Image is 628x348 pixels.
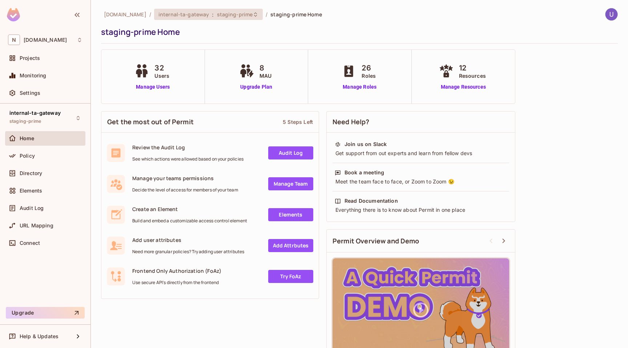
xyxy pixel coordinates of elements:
[459,72,486,80] span: Resources
[362,72,376,80] span: Roles
[7,8,20,21] img: SReyMgAAAABJRU5ErkJggg==
[8,35,20,45] span: N
[259,62,271,73] span: 8
[333,117,370,126] span: Need Help?
[132,249,244,255] span: Need more granular policies? Try adding user attributes
[132,144,243,151] span: Review the Audit Log
[132,218,247,224] span: Build and embed a customizable access control element
[132,175,238,182] span: Manage your teams permissions
[340,83,379,91] a: Manage Roles
[132,280,221,286] span: Use secure API's directly from the frontend
[345,169,384,176] div: Book a meeting
[104,11,146,18] span: the active workspace
[437,83,490,91] a: Manage Resources
[345,197,398,205] div: Read Documentation
[335,206,507,214] div: Everything there is to know about Permit in one place
[154,72,169,80] span: Users
[238,83,275,91] a: Upgrade Plan
[20,90,40,96] span: Settings
[132,206,247,213] span: Create an Element
[20,223,53,228] span: URL Mapping
[362,62,376,73] span: 26
[132,187,238,193] span: Decide the level of access for members of your team
[20,170,42,176] span: Directory
[107,117,194,126] span: Get the most out of Permit
[20,73,47,78] span: Monitoring
[268,177,313,190] a: Manage Team
[9,110,61,116] span: internal-ta-gateway
[217,11,253,18] span: staging-prime
[9,118,41,124] span: staging-prime
[20,135,35,141] span: Home
[20,205,44,211] span: Audit Log
[283,118,313,125] div: 5 Steps Left
[20,188,42,194] span: Elements
[268,270,313,283] a: Try FoAz
[133,83,173,91] a: Manage Users
[268,146,313,159] a: Audit Log
[20,240,40,246] span: Connect
[259,72,271,80] span: MAU
[132,236,244,243] span: Add user attributes
[270,11,322,18] span: staging-prime Home
[605,8,617,20] img: Uday Kanagala
[132,267,221,274] span: Frontend Only Authorization (FoAz)
[335,150,507,157] div: Get support from out experts and learn from fellow devs
[20,55,40,61] span: Projects
[20,333,59,339] span: Help & Updates
[158,11,209,18] span: internal-ta-gateway
[345,141,387,148] div: Join us on Slack
[154,62,169,73] span: 32
[101,27,614,37] div: staging-prime Home
[212,12,214,17] span: :
[459,62,486,73] span: 12
[132,156,243,162] span: See which actions were allowed based on your policies
[149,11,151,18] li: /
[335,178,507,185] div: Meet the team face to face, or Zoom to Zoom 😉
[268,208,313,221] a: Elements
[268,239,313,252] a: Add Attrbutes
[266,11,267,18] li: /
[24,37,67,43] span: Workspace: navan.com
[333,236,419,246] span: Permit Overview and Demo
[20,153,35,159] span: Policy
[6,307,85,319] button: Upgrade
